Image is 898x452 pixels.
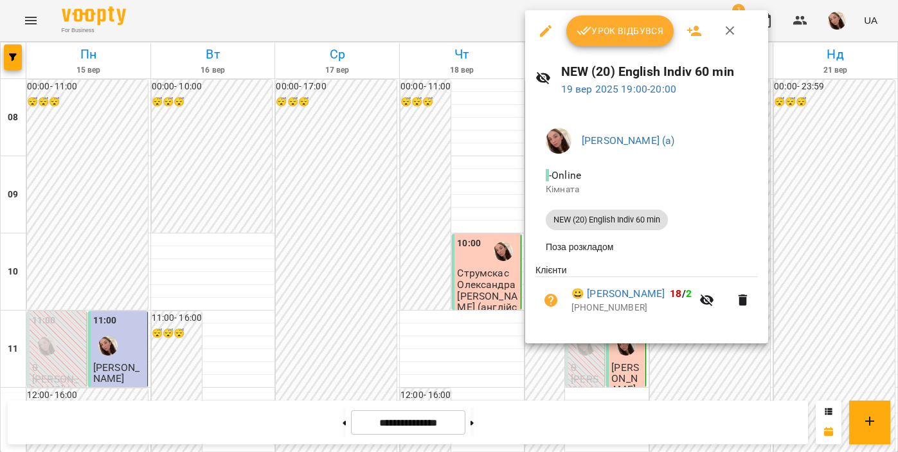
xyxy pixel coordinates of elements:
a: 19 вер 2025 19:00-20:00 [561,83,676,95]
li: Поза розкладом [535,235,758,258]
b: / [670,287,692,300]
h6: NEW (20) English Indiv 60 min [561,62,759,82]
span: Урок відбувся [577,23,664,39]
span: 2 [686,287,692,300]
span: - Online [546,169,584,181]
button: Урок відбувся [566,15,674,46]
a: [PERSON_NAME] (а) [582,134,675,147]
p: [PHONE_NUMBER] [571,302,692,314]
a: 😀 [PERSON_NAME] [571,286,665,302]
p: Кімната [546,183,748,196]
span: 18 [670,287,681,300]
img: 8e00ca0478d43912be51e9823101c125.jpg [546,128,571,154]
ul: Клієнти [535,264,758,328]
span: NEW (20) English Indiv 60 min [546,214,668,226]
